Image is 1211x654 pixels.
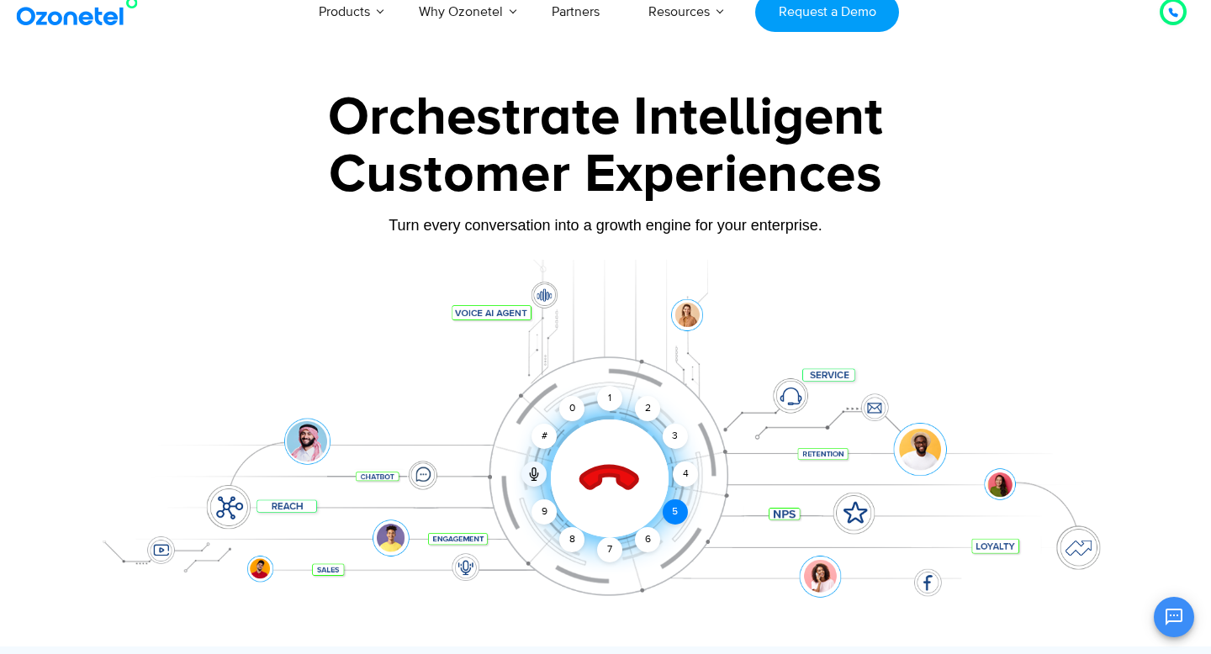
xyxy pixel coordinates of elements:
div: Orchestrate Intelligent [80,91,1131,145]
div: 9 [531,499,557,525]
div: Customer Experiences [80,134,1131,215]
div: 5 [663,499,688,525]
div: 8 [559,527,584,552]
div: # [531,424,557,449]
div: 6 [635,527,660,552]
div: 4 [673,461,698,487]
div: Turn every conversation into a growth engine for your enterprise. [80,216,1131,235]
div: 1 [597,386,622,411]
div: 3 [663,424,688,449]
div: 7 [597,537,622,562]
div: 0 [559,396,584,421]
div: 2 [635,396,660,421]
button: Open chat [1154,597,1194,637]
